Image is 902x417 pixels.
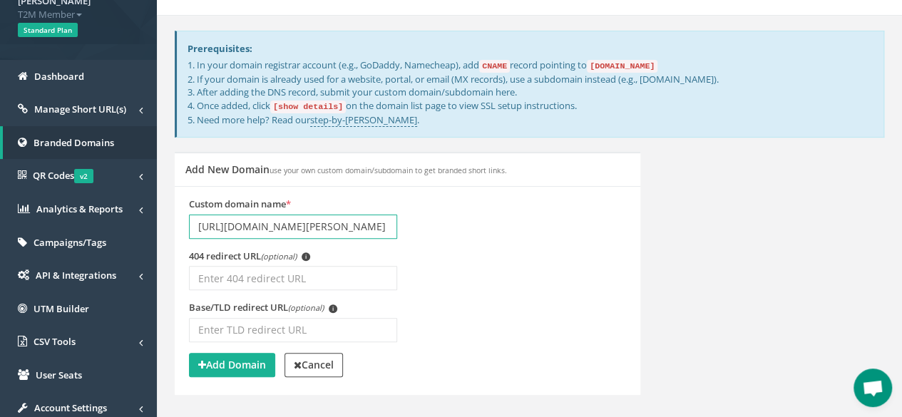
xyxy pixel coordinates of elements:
a: Cancel [285,353,343,377]
h5: Add New Domain [185,164,507,175]
span: Account Settings [34,401,107,414]
span: Manage Short URL(s) [34,103,126,115]
span: Analytics & Reports [36,202,123,215]
em: (optional) [288,302,324,313]
label: Custom domain name [189,197,291,211]
strong: Prerequisites: [188,42,252,55]
span: T2M Member [18,8,139,21]
input: Enter domain name [189,215,397,239]
input: Enter 404 redirect URL [189,266,397,290]
span: Standard Plan [18,23,78,37]
code: [show details] [270,101,346,113]
span: i [302,252,310,261]
strong: Cancel [294,358,334,371]
label: 404 redirect URL [189,249,310,263]
span: API & Integrations [36,269,116,282]
a: Open chat [854,369,892,407]
strong: Add Domain [198,358,266,371]
span: Campaigns/Tags [34,236,106,249]
a: step-by-[PERSON_NAME] [310,113,417,127]
em: (optional) [261,251,297,262]
code: CNAME [479,60,510,73]
small: use your own custom domain/subdomain to get branded short links. [270,165,507,175]
button: Add Domain [189,353,275,377]
code: [DOMAIN_NAME] [587,60,657,73]
span: v2 [74,169,93,183]
span: Branded Domains [34,136,114,149]
input: Enter TLD redirect URL [189,318,397,342]
span: UTM Builder [34,302,89,315]
span: Dashboard [34,70,84,83]
label: Base/TLD redirect URL [189,301,337,314]
span: CSV Tools [34,335,76,348]
span: i [329,304,337,313]
span: QR Codes [33,169,93,182]
span: User Seats [36,369,82,381]
p: 1. In your domain registrar account (e.g., GoDaddy, Namecheap), add record pointing to 2. If your... [188,58,873,126]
